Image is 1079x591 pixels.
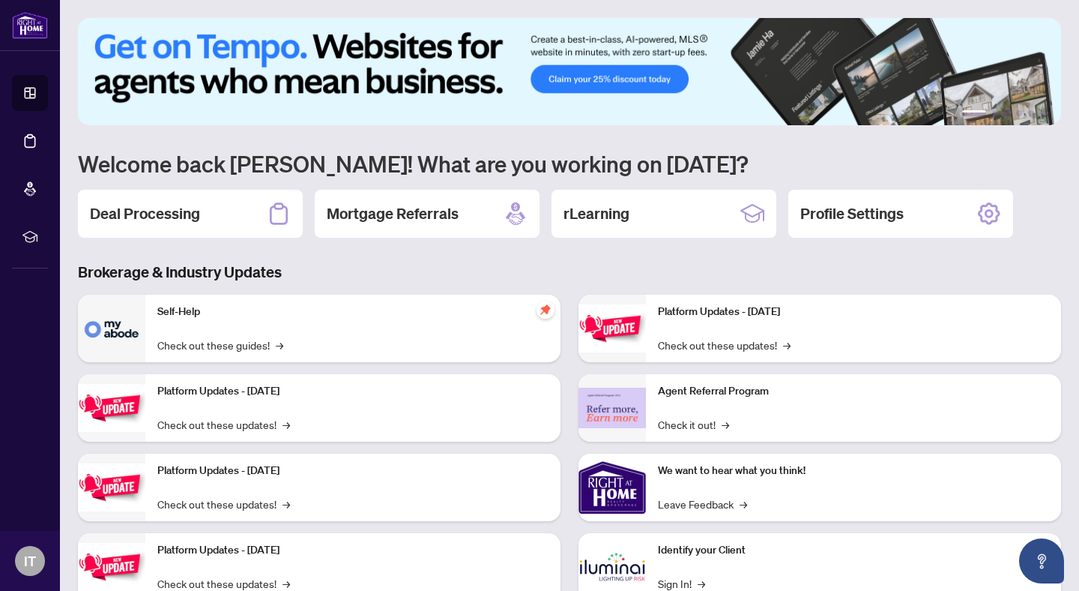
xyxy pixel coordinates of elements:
[78,295,145,362] img: Self-Help
[78,149,1061,178] h1: Welcome back [PERSON_NAME]! What are you working on [DATE]?
[658,304,1049,320] p: Platform Updates - [DATE]
[12,11,48,39] img: logo
[157,383,548,400] p: Platform Updates - [DATE]
[740,496,747,512] span: →
[157,416,290,433] a: Check out these updates!→
[157,337,283,353] a: Check out these guides!→
[78,463,145,511] img: Platform Updates - July 21, 2025
[658,542,1049,559] p: Identify your Client
[578,388,646,429] img: Agent Referral Program
[327,203,459,224] h2: Mortgage Referrals
[78,18,1061,125] img: Slide 0
[78,384,145,431] img: Platform Updates - September 16, 2025
[78,543,145,590] img: Platform Updates - July 8, 2025
[1040,110,1046,116] button: 6
[658,383,1049,400] p: Agent Referral Program
[578,304,646,352] img: Platform Updates - June 23, 2025
[90,203,200,224] h2: Deal Processing
[1019,538,1064,583] button: Open asap
[157,542,548,559] p: Platform Updates - [DATE]
[282,496,290,512] span: →
[282,416,290,433] span: →
[157,463,548,479] p: Platform Updates - [DATE]
[658,337,791,353] a: Check out these updates!→
[157,496,290,512] a: Check out these updates!→
[1028,110,1034,116] button: 5
[276,337,283,353] span: →
[78,262,1061,283] h3: Brokerage & Industry Updates
[722,416,729,433] span: →
[563,203,629,224] h2: rLearning
[962,110,986,116] button: 1
[658,496,747,512] a: Leave Feedback→
[658,463,1049,479] p: We want to hear what you think!
[783,337,791,353] span: →
[157,304,548,320] p: Self-Help
[1004,110,1010,116] button: 3
[1016,110,1022,116] button: 4
[800,203,904,224] h2: Profile Settings
[578,454,646,521] img: We want to hear what you think!
[537,301,554,319] span: pushpin
[24,550,36,571] span: IT
[992,110,998,116] button: 2
[658,416,729,433] a: Check it out!→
